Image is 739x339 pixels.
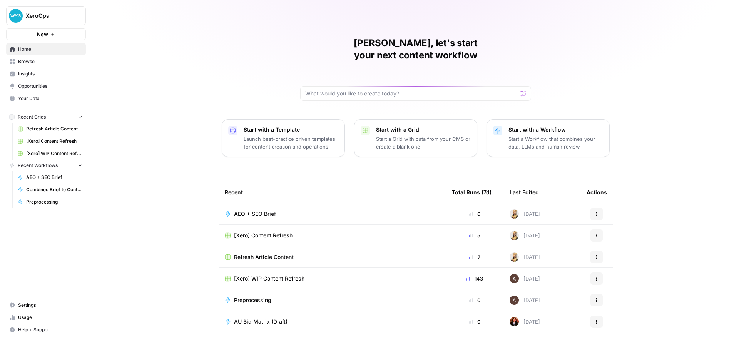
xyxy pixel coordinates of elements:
p: Start a Grid with data from your CMS or create a blank one [376,135,471,150]
span: Recent Workflows [18,162,58,169]
a: Insights [6,68,86,80]
button: Workspace: XeroOps [6,6,86,25]
button: Start with a WorkflowStart a Workflow that combines your data, LLMs and human review [487,119,610,157]
a: [Xero] Content Refresh [14,135,86,147]
a: Preprocessing [225,296,440,304]
span: Preprocessing [234,296,271,304]
span: AEO + SEO Brief [234,210,276,218]
a: Opportunities [6,80,86,92]
div: 0 [452,318,497,326]
a: Combined Brief to Content [14,184,86,196]
a: Refresh Article Content [225,253,440,261]
span: Insights [18,70,82,77]
div: [DATE] [510,296,540,305]
button: Help + Support [6,324,86,336]
button: Recent Grids [6,111,86,123]
div: 143 [452,275,497,282]
span: [Xero] WIP Content Refresh [234,275,304,282]
p: Start with a Template [244,126,338,134]
span: Recent Grids [18,114,46,120]
span: [Xero] Content Refresh [26,138,82,145]
a: Browse [6,55,86,68]
span: Browse [18,58,82,65]
span: Your Data [18,95,82,102]
button: Recent Workflows [6,160,86,171]
span: New [37,30,48,38]
a: [Xero] WIP Content Refresh [225,275,440,282]
img: ygsh7oolkwauxdw54hskm6m165th [510,252,519,262]
img: wtbmvrjo3qvncyiyitl6zoukl9gz [510,274,519,283]
span: AEO + SEO Brief [26,174,82,181]
a: AEO + SEO Brief [14,171,86,184]
span: Usage [18,314,82,321]
span: Opportunities [18,83,82,90]
div: [DATE] [510,317,540,326]
a: AEO + SEO Brief [225,210,440,218]
span: AU Bid Matrix (Draft) [234,318,288,326]
div: Recent [225,182,440,203]
img: ygsh7oolkwauxdw54hskm6m165th [510,209,519,219]
div: Last Edited [510,182,539,203]
a: Settings [6,299,86,311]
img: nh1ffu4gqkij28y7n7zaycjgecuc [510,317,519,326]
div: 5 [452,232,497,239]
div: 0 [452,296,497,304]
a: AU Bid Matrix (Draft) [225,318,440,326]
div: [DATE] [510,252,540,262]
a: Home [6,43,86,55]
button: Start with a TemplateLaunch best-practice driven templates for content creation and operations [222,119,345,157]
a: Usage [6,311,86,324]
span: Home [18,46,82,53]
span: Settings [18,302,82,309]
a: Your Data [6,92,86,105]
span: XeroOps [26,12,72,20]
p: Start a Workflow that combines your data, LLMs and human review [508,135,603,150]
img: XeroOps Logo [9,9,23,23]
span: Combined Brief to Content [26,186,82,193]
div: 0 [452,210,497,218]
span: [Xero] WIP Content Refresh [26,150,82,157]
span: Help + Support [18,326,82,333]
img: ygsh7oolkwauxdw54hskm6m165th [510,231,519,240]
button: New [6,28,86,40]
div: [DATE] [510,209,540,219]
div: [DATE] [510,274,540,283]
span: [Xero] Content Refresh [234,232,293,239]
img: wtbmvrjo3qvncyiyitl6zoukl9gz [510,296,519,305]
h1: [PERSON_NAME], let's start your next content workflow [300,37,531,62]
button: Start with a GridStart a Grid with data from your CMS or create a blank one [354,119,477,157]
p: Launch best-practice driven templates for content creation and operations [244,135,338,150]
input: What would you like to create today? [305,90,517,97]
p: Start with a Workflow [508,126,603,134]
div: Total Runs (7d) [452,182,492,203]
div: [DATE] [510,231,540,240]
p: Start with a Grid [376,126,471,134]
div: Actions [587,182,607,203]
span: Preprocessing [26,199,82,205]
span: Refresh Article Content [234,253,294,261]
span: Refresh Article Content [26,125,82,132]
a: Refresh Article Content [14,123,86,135]
a: [Xero] WIP Content Refresh [14,147,86,160]
a: [Xero] Content Refresh [225,232,440,239]
a: Preprocessing [14,196,86,208]
div: 7 [452,253,497,261]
